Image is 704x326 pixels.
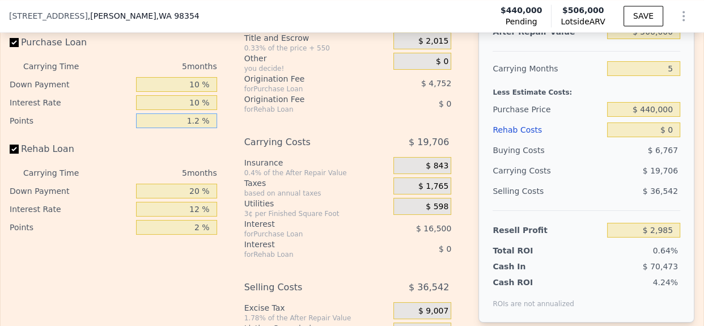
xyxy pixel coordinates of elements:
div: for Rehab Loan [244,105,366,114]
div: 5 months [99,164,217,182]
span: $ 36,542 [643,187,678,196]
span: Pending [506,16,537,27]
div: 0.33% of the price + 550 [244,44,389,53]
div: Purchase Price [493,99,603,120]
span: $ 19,706 [409,132,449,153]
div: Interest [244,239,366,250]
span: , WA 98354 [156,11,200,20]
label: Purchase Loan [10,32,132,53]
span: $ 1,765 [418,181,448,192]
div: for Purchase Loan [244,84,366,94]
span: $ 36,542 [409,277,449,298]
div: Carrying Time [23,57,94,75]
div: Total ROI [493,245,561,256]
div: Origination Fee [244,94,366,105]
div: ROIs are not annualized [493,288,574,308]
div: Excise Tax [244,302,389,314]
span: $440,000 [501,5,542,16]
input: Rehab Loan [10,145,19,154]
div: Interest Rate [10,200,132,218]
div: Resell Profit [493,220,603,240]
div: for Purchase Loan [244,230,366,239]
div: Origination Fee [244,73,366,84]
span: $ 70,473 [643,262,678,271]
div: Insurance [244,157,389,168]
div: Rehab Costs [493,120,603,140]
span: Lotside ARV [561,16,605,27]
div: Carrying Time [23,164,94,182]
div: you decide! [244,64,389,73]
span: $ 0 [436,57,448,67]
div: Points [10,112,132,130]
div: Utilities [244,198,389,209]
span: $506,000 [562,6,604,15]
span: $ 0 [439,244,451,253]
div: Selling Costs [493,181,603,201]
span: $ 598 [426,202,448,212]
div: Interest [244,218,366,230]
label: Rehab Loan [10,139,132,159]
span: 0.64% [653,246,678,255]
div: Title and Escrow [244,32,389,44]
span: $ 2,015 [418,36,448,46]
div: Taxes [244,177,389,189]
span: $ 16,500 [416,224,451,233]
div: 0.4% of the After Repair Value [244,168,389,177]
div: 3¢ per Finished Square Foot [244,209,389,218]
span: [STREET_ADDRESS] [9,10,88,22]
div: 5 months [99,57,217,75]
div: Points [10,218,132,236]
span: $ 9,007 [418,306,448,316]
button: Show Options [672,5,695,27]
div: for Rehab Loan [244,250,366,259]
div: Less Estimate Costs: [493,79,680,99]
div: Down Payment [10,75,132,94]
span: $ 6,767 [648,146,678,155]
div: Selling Costs [244,277,366,298]
div: based on annual taxes [244,189,389,198]
span: $ 843 [426,161,448,171]
input: Purchase Loan [10,38,19,47]
div: Cash ROI [493,277,574,288]
div: Carrying Costs [244,132,366,153]
span: $ 19,706 [643,166,678,175]
div: Carrying Costs [493,160,561,181]
div: 1.78% of the After Repair Value [244,314,389,323]
span: 4.24% [653,278,678,287]
span: $ 4,752 [421,79,451,88]
div: Buying Costs [493,140,603,160]
div: Carrying Months [493,58,603,79]
div: Other [244,53,389,64]
div: Down Payment [10,182,132,200]
button: SAVE [624,6,663,26]
div: Interest Rate [10,94,132,112]
div: Cash In [493,261,561,272]
span: , [PERSON_NAME] [88,10,200,22]
span: $ 0 [439,99,451,108]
